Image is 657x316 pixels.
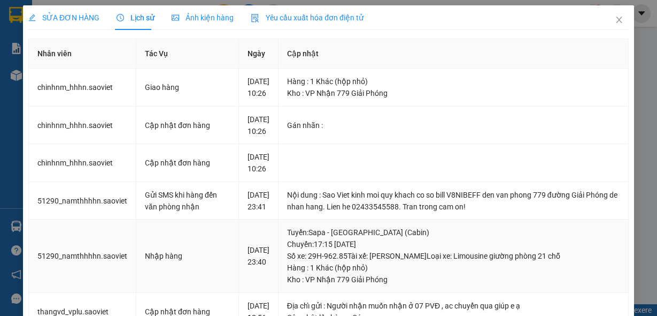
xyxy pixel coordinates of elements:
[604,5,634,35] button: Close
[287,119,620,131] div: Gán nhãn :
[117,14,124,21] span: clock-circle
[251,13,364,22] span: Yêu cầu xuất hóa đơn điện tử
[28,13,99,22] span: SỬA ĐƠN HÀNG
[287,274,620,285] div: Kho : VP Nhận 779 Giải Phóng
[172,14,179,21] span: picture
[287,76,620,87] div: Hàng : 1 Khác (hộp nhỏ)
[136,39,239,69] th: Tác Vụ
[28,14,36,21] span: edit
[287,227,620,262] div: Tuyến : Sapa - [GEOGRAPHIC_DATA] (Cabin) Chuyến: 17:15 [DATE] Số xe: 29H-962.85 Tài xế: [PERSON_N...
[615,16,623,24] span: close
[145,81,230,93] div: Giao hàng
[279,39,629,69] th: Cập nhật
[287,262,620,274] div: Hàng : 1 Khác (hộp nhỏ)
[239,39,279,69] th: Ngày
[29,182,136,220] td: 51290_namthhhhn.saoviet
[145,189,230,213] div: Gửi SMS khi hàng đến văn phòng nhận
[287,300,620,312] div: Địa chỉ gửi : Người nhận muốn nhận ở 07 PVĐ , ac chuyển qua giúp e ạ
[145,157,230,169] div: Cập nhật đơn hàng
[248,151,269,175] div: [DATE] 10:26
[145,250,230,262] div: Nhập hàng
[29,144,136,182] td: chinhnm_hhhn.saoviet
[287,189,620,213] div: Nội dung : Sao Viet kinh moi quy khach co so bill V8NIBEFF den van phong 779 đường Giải Phóng de ...
[248,76,269,99] div: [DATE] 10:26
[29,39,136,69] th: Nhân viên
[172,13,234,22] span: Ảnh kiện hàng
[248,114,269,137] div: [DATE] 10:26
[117,13,154,22] span: Lịch sử
[29,69,136,107] td: chinhnm_hhhn.saoviet
[251,14,259,22] img: icon
[248,244,269,268] div: [DATE] 23:40
[248,189,269,213] div: [DATE] 23:41
[29,220,136,293] td: 51290_namthhhhn.saoviet
[145,119,230,131] div: Cập nhật đơn hàng
[29,107,136,145] td: chinhnm_hhhn.saoviet
[287,87,620,99] div: Kho : VP Nhận 779 Giải Phóng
